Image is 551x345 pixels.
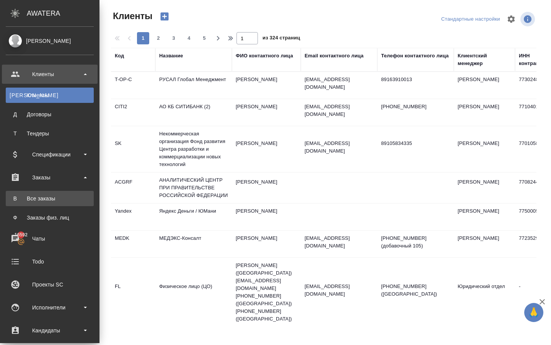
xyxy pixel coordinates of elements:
[10,111,90,118] div: Договоры
[454,231,515,257] td: [PERSON_NAME]
[454,203,515,230] td: [PERSON_NAME]
[305,234,373,250] p: [EMAIL_ADDRESS][DOMAIN_NAME]
[111,99,155,126] td: CITI2
[155,231,232,257] td: МЕДЭКС-Консалт
[454,136,515,163] td: [PERSON_NAME]
[198,34,210,42] span: 5
[111,72,155,99] td: T-OP-C
[168,32,180,44] button: 3
[111,174,155,201] td: ACGRF
[381,283,450,298] p: [PHONE_NUMBER] ([GEOGRAPHIC_DATA])
[6,191,94,206] a: ВВсе заказы
[232,174,301,201] td: [PERSON_NAME]
[2,275,98,294] a: Проекты SC
[6,126,94,141] a: ТТендеры
[502,10,520,28] span: Настроить таблицу
[305,103,373,118] p: [EMAIL_ADDRESS][DOMAIN_NAME]
[458,52,511,67] div: Клиентский менеджер
[155,126,232,172] td: Некоммерческая организация Фонд развития Центра разработки и коммерциализации новых технологий
[115,52,124,60] div: Код
[2,229,98,248] a: 16592Чаты
[155,99,232,126] td: АО КБ СИТИБАНК (2)
[10,130,90,137] div: Тендеры
[381,52,449,60] div: Телефон контактного лица
[155,172,232,203] td: АНАЛИТИЧЕСКИЙ ЦЕНТР ПРИ ПРАВИТЕЛЬСТВЕ РОССИЙСКОЙ ФЕДЕРАЦИИ
[454,279,515,306] td: Юридический отдел
[155,279,232,306] td: Физическое лицо (ЦО)
[232,99,301,126] td: [PERSON_NAME]
[439,13,502,25] div: split button
[6,302,94,313] div: Исполнители
[6,149,94,160] div: Спецификации
[10,195,90,202] div: Все заказы
[305,52,364,60] div: Email контактного лица
[6,37,94,45] div: [PERSON_NAME]
[111,203,155,230] td: Yandex
[152,32,165,44] button: 2
[6,68,94,80] div: Клиенты
[454,72,515,99] td: [PERSON_NAME]
[524,303,543,322] button: 🙏
[6,233,94,244] div: Чаты
[6,88,94,103] a: [PERSON_NAME]Клиенты
[305,283,373,298] p: [EMAIL_ADDRESS][DOMAIN_NAME]
[232,203,301,230] td: [PERSON_NAME]
[168,34,180,42] span: 3
[236,52,293,60] div: ФИО контактного лица
[111,279,155,306] td: FL
[10,91,90,99] div: Клиенты
[111,231,155,257] td: MEDK
[155,72,232,99] td: РУСАЛ Глобал Менеджмент
[6,107,94,122] a: ДДоговоры
[454,99,515,126] td: [PERSON_NAME]
[305,76,373,91] p: [EMAIL_ADDRESS][DOMAIN_NAME]
[159,52,183,60] div: Название
[381,76,450,83] p: 89163910013
[10,214,90,221] div: Заказы физ. лиц
[111,10,152,22] span: Клиенты
[454,174,515,201] td: [PERSON_NAME]
[10,231,32,239] span: 16592
[6,172,94,183] div: Заказы
[155,10,174,23] button: Создать
[527,304,540,321] span: 🙏
[305,140,373,155] p: [EMAIL_ADDRESS][DOMAIN_NAME]
[152,34,165,42] span: 2
[381,234,450,250] p: [PHONE_NUMBER] (добавочный 105)
[27,6,99,21] div: AWATERA
[6,325,94,336] div: Кандидаты
[183,34,195,42] span: 4
[232,136,301,163] td: [PERSON_NAME]
[381,103,450,111] p: [PHONE_NUMBER]
[6,210,94,225] a: ФЗаказы физ. лиц
[198,32,210,44] button: 5
[232,231,301,257] td: [PERSON_NAME]
[155,203,232,230] td: Яндекс Деньги / ЮМани
[520,12,536,26] span: Посмотреть информацию
[2,252,98,271] a: Todo
[381,140,450,147] p: 89105834335
[262,33,300,44] span: из 324 страниц
[232,72,301,99] td: [PERSON_NAME]
[183,32,195,44] button: 4
[6,256,94,267] div: Todo
[111,136,155,163] td: SK
[6,279,94,290] div: Проекты SC
[232,258,301,327] td: [PERSON_NAME] ([GEOGRAPHIC_DATA]) [EMAIL_ADDRESS][DOMAIN_NAME] [PHONE_NUMBER] ([GEOGRAPHIC_DATA])...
